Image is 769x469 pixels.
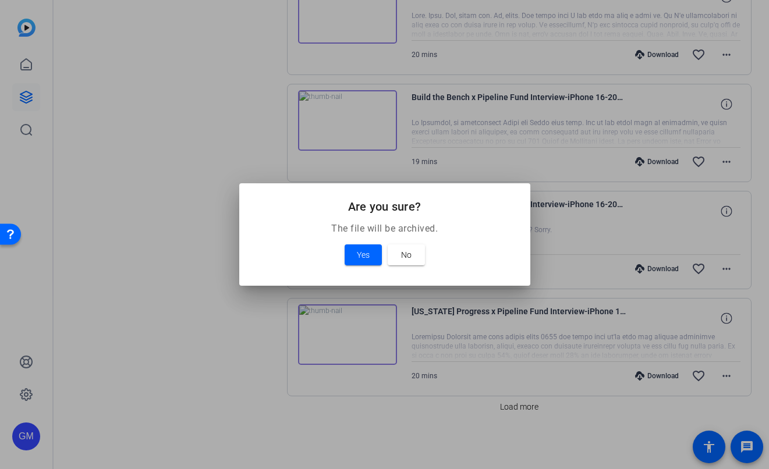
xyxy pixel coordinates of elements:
span: Yes [357,248,370,262]
button: Yes [345,244,382,265]
button: No [388,244,425,265]
p: The file will be archived. [253,222,516,236]
span: No [401,248,412,262]
h2: Are you sure? [253,197,516,216]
